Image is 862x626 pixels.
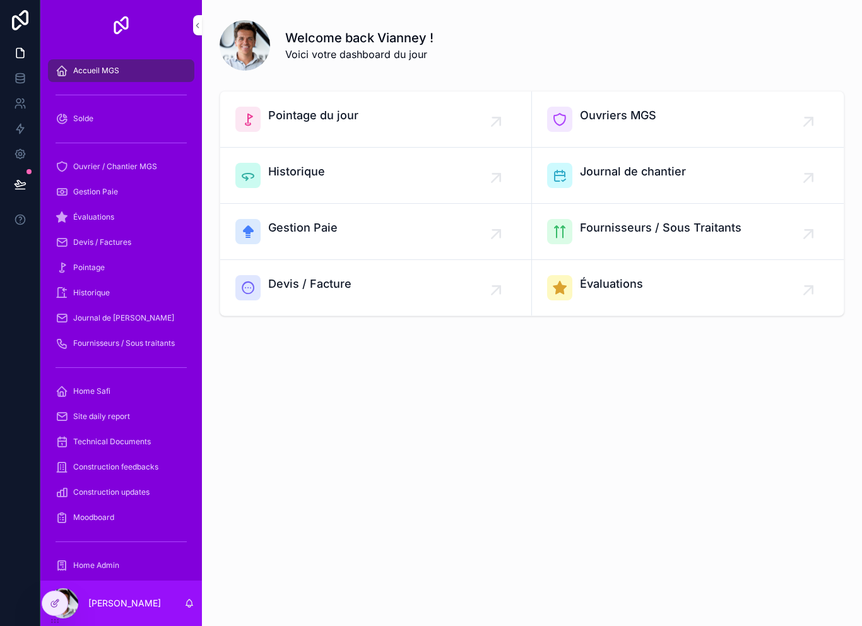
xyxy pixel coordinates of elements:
[73,560,119,570] span: Home Admin
[48,231,194,254] a: Devis / Factures
[73,411,130,422] span: Site daily report
[268,107,358,124] span: Pointage du jour
[220,260,532,316] a: Devis / Facture
[73,212,114,222] span: Évaluations
[268,275,351,293] span: Devis / Facture
[48,206,194,228] a: Évaluations
[532,148,844,204] a: Journal de chantier
[48,281,194,304] a: Historique
[48,405,194,428] a: Site daily report
[580,107,656,124] span: Ouvriers MGS
[73,66,119,76] span: Accueil MGS
[73,313,174,323] span: Journal de [PERSON_NAME]
[73,386,110,396] span: Home Safi
[73,462,158,472] span: Construction feedbacks
[40,50,202,581] div: scrollable content
[73,288,110,298] span: Historique
[532,204,844,260] a: Fournisseurs / Sous Traitants
[580,219,741,237] span: Fournisseurs / Sous Traitants
[73,338,175,348] span: Fournisseurs / Sous traitants
[48,332,194,355] a: Fournisseurs / Sous traitants
[73,263,105,273] span: Pointage
[220,92,532,148] a: Pointage du jour
[73,162,157,172] span: Ouvrier / Chantier MGS
[73,487,150,497] span: Construction updates
[73,237,131,247] span: Devis / Factures
[73,114,93,124] span: Solde
[48,456,194,478] a: Construction feedbacks
[48,506,194,529] a: Moodboard
[268,163,325,180] span: Historique
[73,437,151,447] span: Technical Documents
[73,187,118,197] span: Gestion Paie
[532,92,844,148] a: Ouvriers MGS
[220,204,532,260] a: Gestion Paie
[111,15,131,35] img: App logo
[48,107,194,130] a: Solde
[48,380,194,403] a: Home Safi
[268,219,338,237] span: Gestion Paie
[73,512,114,523] span: Moodboard
[580,275,643,293] span: Évaluations
[580,163,686,180] span: Journal de chantier
[532,260,844,316] a: Évaluations
[48,554,194,577] a: Home Admin
[285,29,434,47] h1: Welcome back Vianney !
[48,430,194,453] a: Technical Documents
[48,481,194,504] a: Construction updates
[48,155,194,178] a: Ouvrier / Chantier MGS
[48,307,194,329] a: Journal de [PERSON_NAME]
[48,59,194,82] a: Accueil MGS
[48,256,194,279] a: Pointage
[48,180,194,203] a: Gestion Paie
[220,148,532,204] a: Historique
[88,597,161,610] p: [PERSON_NAME]
[285,47,434,62] span: Voici votre dashboard du jour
